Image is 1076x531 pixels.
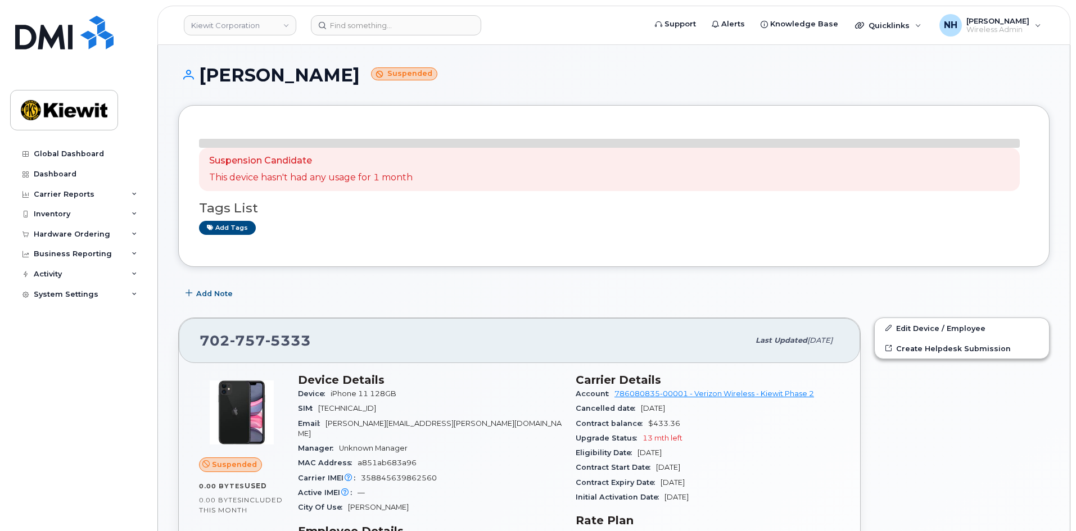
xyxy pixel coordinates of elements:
[614,389,814,398] a: 786080835-00001 - Verizon Wireless - Kiewit Phase 2
[641,404,665,412] span: [DATE]
[339,444,408,452] span: Unknown Manager
[643,434,682,442] span: 13 mth left
[199,482,245,490] span: 0.00 Bytes
[638,448,662,457] span: [DATE]
[265,332,311,349] span: 5333
[358,459,417,467] span: a851ab683a96
[875,338,1049,358] a: Create Helpdesk Submission
[756,336,807,344] span: Last updated
[298,419,325,428] span: Email
[576,493,664,501] span: Initial Activation Date
[245,482,267,490] span: used
[576,419,648,428] span: Contract balance
[208,379,275,446] img: iPhone_11.jpg
[576,434,643,442] span: Upgrade Status
[298,373,562,387] h3: Device Details
[576,389,614,398] span: Account
[298,459,358,467] span: MAC Address
[331,389,396,398] span: iPhone 11 128GB
[656,463,680,471] span: [DATE]
[807,336,833,344] span: [DATE]
[298,404,318,412] span: SIM
[576,373,840,387] h3: Carrier Details
[199,496,242,504] span: 0.00 Bytes
[576,448,638,457] span: Eligibility Date
[209,171,413,184] p: This device hasn't had any usage for 1 month
[358,488,365,497] span: —
[576,478,661,487] span: Contract Expiry Date
[199,221,256,235] a: Add tags
[361,474,437,482] span: 358845639862560
[298,419,562,438] span: [PERSON_NAME][EMAIL_ADDRESS][PERSON_NAME][DOMAIN_NAME]
[371,67,437,80] small: Suspended
[298,474,361,482] span: Carrier IMEI
[209,155,413,167] p: Suspension Candidate
[661,478,685,487] span: [DATE]
[200,332,311,349] span: 702
[196,288,233,299] span: Add Note
[230,332,265,349] span: 757
[318,404,376,412] span: [TECHNICAL_ID]
[875,318,1049,338] a: Edit Device / Employee
[298,444,339,452] span: Manager
[298,488,358,497] span: Active IMEI
[199,201,1029,215] h3: Tags List
[212,459,257,470] span: Suspended
[576,404,641,412] span: Cancelled date
[348,503,409,511] span: [PERSON_NAME]
[576,514,840,527] h3: Rate Plan
[664,493,689,501] span: [DATE]
[298,503,348,511] span: City Of Use
[576,463,656,471] span: Contract Start Date
[648,419,680,428] span: $433.36
[298,389,331,398] span: Device
[178,65,1050,85] h1: [PERSON_NAME]
[178,284,242,304] button: Add Note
